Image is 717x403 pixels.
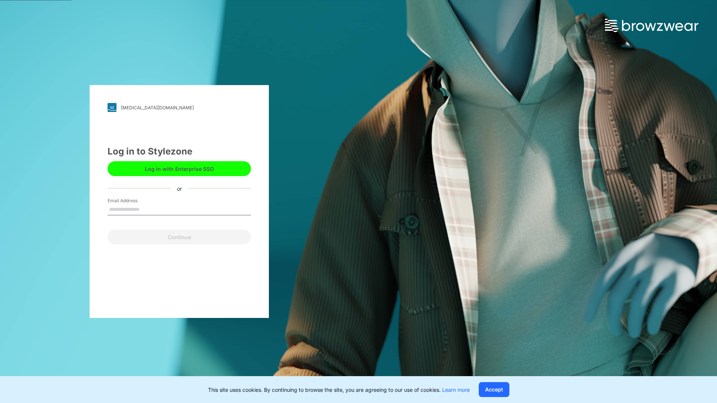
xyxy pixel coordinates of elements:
[479,382,509,397] button: Accept
[121,105,194,110] div: [MEDICAL_DATA][DOMAIN_NAME]
[208,386,470,394] p: This site uses cookies. By continuing to browse the site, you are agreeing to our use of cookies.
[108,145,251,158] div: Log in to Stylezone
[108,197,160,204] label: Email Address
[442,387,470,393] a: Learn more
[171,184,188,192] div: or
[108,103,117,112] img: svg+xml;base64,PHN2ZyB3aWR0aD0iMjgiIGhlaWdodD0iMjgiIHZpZXdCb3g9IjAgMCAyOCAyOCIgZmlsbD0ibm9uZSIgeG...
[108,161,251,176] button: Log in with Enterprise SSO
[108,103,251,112] a: [MEDICAL_DATA][DOMAIN_NAME]
[605,19,698,32] img: browzwear-logo.73288ffb.svg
